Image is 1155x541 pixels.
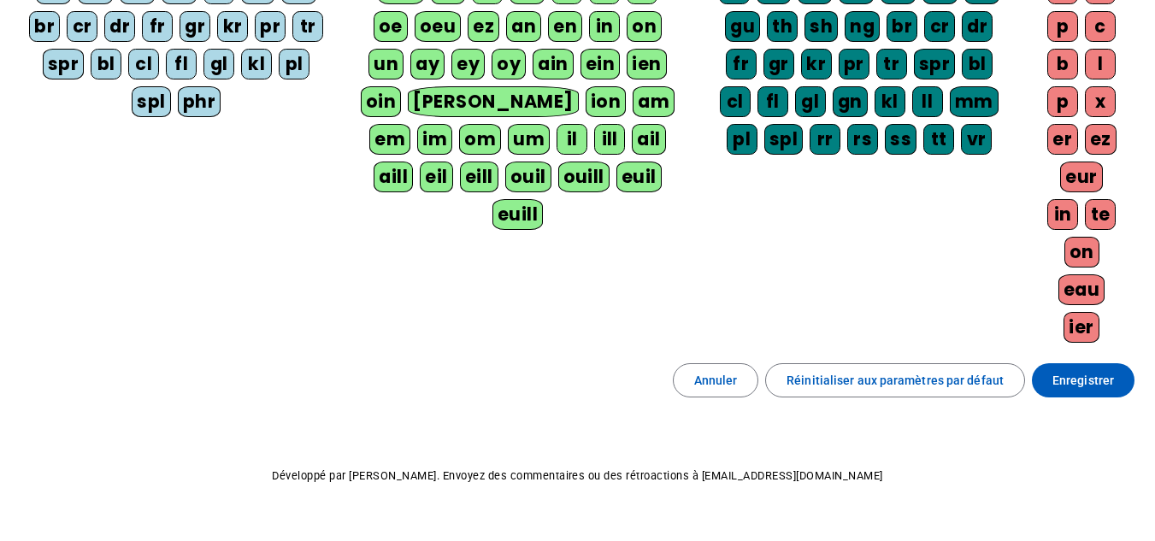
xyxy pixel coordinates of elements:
[765,363,1025,397] button: Réinitialiser aux paramètres par défaut
[1085,86,1116,117] div: x
[1060,162,1103,192] div: eur
[557,124,587,155] div: il
[508,124,550,155] div: um
[912,86,943,117] div: ll
[845,11,880,42] div: ng
[1085,199,1116,230] div: te
[279,49,309,79] div: pl
[1047,124,1078,155] div: er
[459,124,501,155] div: om
[725,11,760,42] div: gu
[804,11,838,42] div: sh
[166,49,197,79] div: fl
[1032,363,1134,397] button: Enregistrer
[885,124,916,155] div: ss
[292,11,323,42] div: tr
[505,162,551,192] div: ouil
[43,49,85,79] div: spr
[67,11,97,42] div: cr
[632,124,666,155] div: ail
[128,49,159,79] div: cl
[1085,11,1116,42] div: c
[104,11,135,42] div: dr
[468,11,499,42] div: ez
[1052,370,1114,391] span: Enregistrer
[241,49,272,79] div: kl
[876,49,907,79] div: tr
[1047,86,1078,117] div: p
[594,124,625,155] div: ill
[833,86,868,117] div: gn
[1085,49,1116,79] div: l
[415,11,462,42] div: oeu
[132,86,171,117] div: spl
[374,162,413,192] div: aill
[368,49,404,79] div: un
[767,11,798,42] div: th
[887,11,917,42] div: br
[1047,11,1078,42] div: p
[29,11,60,42] div: br
[727,124,757,155] div: pl
[506,11,541,42] div: an
[91,49,121,79] div: bl
[801,49,832,79] div: kr
[847,124,878,155] div: rs
[408,86,578,117] div: [PERSON_NAME]
[962,11,993,42] div: dr
[460,162,498,192] div: eill
[142,11,173,42] div: fr
[589,11,620,42] div: in
[533,49,574,79] div: ain
[616,162,662,192] div: euil
[580,49,621,79] div: ein
[627,49,667,79] div: ien
[14,466,1141,486] p: Développé par [PERSON_NAME]. Envoyez des commentaires ou des rétroactions à [EMAIL_ADDRESS][DOMAI...
[203,49,234,79] div: gl
[763,49,794,79] div: gr
[1064,237,1099,268] div: on
[950,86,999,117] div: mm
[1085,124,1117,155] div: ez
[961,124,992,155] div: vr
[1047,199,1078,230] div: in
[558,162,610,192] div: ouill
[720,86,751,117] div: cl
[839,49,869,79] div: pr
[757,86,788,117] div: fl
[875,86,905,117] div: kl
[420,162,453,192] div: eil
[673,363,759,397] button: Annuler
[795,86,826,117] div: gl
[255,11,286,42] div: pr
[410,49,445,79] div: ay
[694,370,738,391] span: Annuler
[764,124,804,155] div: spl
[726,49,757,79] div: fr
[178,86,221,117] div: phr
[962,49,993,79] div: bl
[914,49,956,79] div: spr
[923,124,954,155] div: tt
[451,49,485,79] div: ey
[548,11,582,42] div: en
[492,199,543,230] div: euill
[180,11,210,42] div: gr
[492,49,526,79] div: oy
[217,11,248,42] div: kr
[924,11,955,42] div: cr
[787,370,1004,391] span: Réinitialiser aux paramètres par défaut
[633,86,675,117] div: am
[374,11,408,42] div: oe
[627,11,662,42] div: on
[810,124,840,155] div: rr
[361,86,402,117] div: oin
[369,124,410,155] div: em
[1047,49,1078,79] div: b
[586,86,627,117] div: ion
[1058,274,1105,305] div: eau
[1064,312,1099,343] div: ier
[417,124,452,155] div: im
